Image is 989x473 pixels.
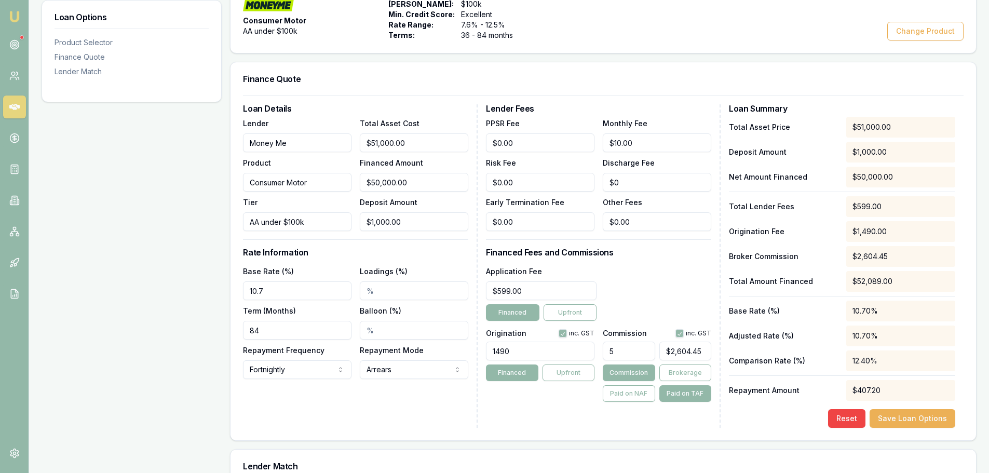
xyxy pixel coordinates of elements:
label: Lender [243,119,268,128]
label: Deposit Amount [360,198,417,207]
div: Product Selector [55,37,209,48]
input: % [360,321,468,340]
button: Paid on NAF [603,385,655,402]
label: Repayment Mode [360,346,424,355]
label: Application Fee [486,267,542,276]
div: 12.40% [846,350,955,371]
label: Loadings (%) [360,267,408,276]
label: Base Rate (%) [243,267,294,276]
button: Financed [486,304,539,321]
h3: Financed Fees and Commissions [486,248,711,256]
span: Terms: [388,30,455,40]
p: Adjusted Rate (%) [729,331,838,341]
div: $2,604.45 [846,246,955,267]
label: Commission [603,330,647,337]
div: $51,000.00 [846,117,955,138]
h3: Finance Quote [243,75,964,83]
label: Financed Amount [360,158,423,167]
p: Broker Commission [729,251,838,262]
label: Risk Fee [486,158,516,167]
label: Repayment Frequency [243,346,324,355]
span: AA under $100k [243,26,297,36]
input: $ [603,212,711,231]
input: $ [603,173,711,192]
label: Total Asset Cost [360,119,419,128]
span: Min. Credit Score: [388,9,455,20]
button: Paid on TAF [659,385,711,402]
div: $52,089.00 [846,271,955,292]
p: Origination Fee [729,226,838,237]
input: $ [360,212,468,231]
div: $50,000.00 [846,167,955,187]
button: Commission [603,364,655,381]
p: Repayment Amount [729,385,838,396]
input: $ [486,281,597,300]
span: Rate Range: [388,20,455,30]
span: Excellent [461,9,530,20]
input: % [603,342,655,360]
p: Total Amount Financed [729,276,838,287]
span: Consumer Motor [243,16,306,26]
label: Discharge Fee [603,158,655,167]
div: 10.70% [846,301,955,321]
div: $407.20 [846,380,955,401]
button: Brokerage [659,364,711,381]
p: Net Amount Financed [729,172,838,182]
img: emu-icon-u.png [8,10,21,23]
input: $ [360,133,468,152]
div: Lender Match [55,66,209,77]
button: Save Loan Options [870,409,955,428]
span: 7.6% - 12.5% [461,20,530,30]
h3: Lender Fees [486,104,711,113]
input: % [360,281,468,300]
input: $ [486,133,594,152]
button: Reset [828,409,865,428]
label: Balloon (%) [360,306,401,315]
div: $1,000.00 [846,142,955,163]
div: 10.70% [846,326,955,346]
h3: Rate Information [243,248,468,256]
label: PPSR Fee [486,119,520,128]
label: Origination [486,330,526,337]
h3: Loan Details [243,104,468,113]
button: Change Product [887,22,964,40]
p: Total Lender Fees [729,201,838,212]
p: Comparison Rate (%) [729,356,838,366]
input: $ [486,212,594,231]
label: Other Fees [603,198,642,207]
label: Product [243,158,271,167]
label: Early Termination Fee [486,198,564,207]
p: Base Rate (%) [729,306,838,316]
button: Upfront [544,304,597,321]
h3: Loan Summary [729,104,955,113]
h3: Loan Options [55,13,209,21]
input: $ [486,173,594,192]
h3: Lender Match [243,462,964,470]
input: % [243,281,351,300]
span: 36 - 84 months [461,30,530,40]
button: Upfront [543,364,594,381]
div: inc. GST [559,329,594,337]
div: $599.00 [846,196,955,217]
div: Finance Quote [55,52,209,62]
div: inc. GST [675,329,711,337]
label: Term (Months) [243,306,296,315]
input: $ [603,133,711,152]
button: Financed [486,364,538,381]
p: Deposit Amount [729,147,838,157]
p: Total Asset Price [729,122,838,132]
label: Monthly Fee [603,119,647,128]
label: Tier [243,198,258,207]
div: $1,490.00 [846,221,955,242]
input: $ [360,173,468,192]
